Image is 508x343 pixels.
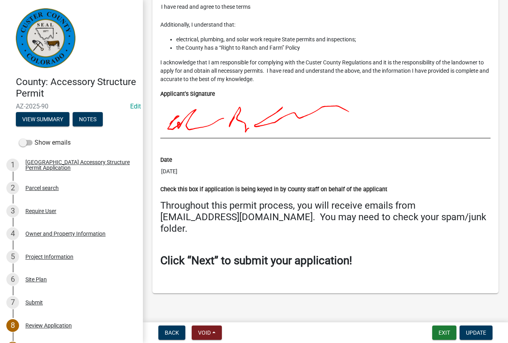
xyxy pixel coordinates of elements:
img: Custer County, Colorado [16,8,75,68]
label: Applicant's Signature [160,91,215,97]
span: Back [165,329,179,336]
button: View Summary [16,112,69,126]
div: Review Application [25,323,72,328]
div: 8 [6,319,19,332]
div: Site Plan [25,277,47,282]
li: electrical, plumbing, and solar work require State permits and inspections; [176,35,491,44]
p: Additionally, I understand that: [160,21,491,29]
div: Owner and Property Information [25,231,106,236]
div: 1 [6,159,19,171]
div: Submit [25,300,43,305]
div: Parcel search [25,185,59,191]
p: I acknowledge that I am responsible for complying with the Custer County Regulations and it is th... [160,58,491,83]
div: Project Information [25,254,73,260]
div: 2 [6,182,19,194]
button: Back [158,326,185,340]
wm-modal-confirm: Edit Application Number [130,103,141,110]
span: Void [198,329,211,336]
div: 7 [6,296,19,309]
img: 9u333cAAAAGSURBVAMAAzFk15hYovMAAAAASUVORK5CYII= [160,98,437,138]
div: [GEOGRAPHIC_DATA] Accessory Structure Permit Application [25,159,130,171]
wm-modal-confirm: Notes [73,116,103,123]
div: 3 [6,205,19,217]
h4: County: Accessory Structure Permit [16,76,137,99]
strong: Click “Next” to submit your application! [160,254,352,267]
a: Edit [130,103,141,110]
button: Notes [73,112,103,126]
wm-modal-confirm: Summary [16,116,69,123]
div: 4 [6,227,19,240]
label: Check this box if application is being keyed in by County staff on behalf of the applicant [160,187,387,192]
span: AZ-2025-90 [16,103,127,110]
div: 6 [6,273,19,286]
button: Void [192,326,222,340]
div: Require User [25,208,56,214]
li: the County has a “Right to Ranch and Farm” Policy [176,44,491,52]
button: Exit [432,326,456,340]
label: Date [160,157,172,163]
label: Show emails [19,138,71,147]
span: Update [466,329,486,336]
div: 5 [6,250,19,263]
button: Update [460,326,493,340]
h4: Throughout this permit process, you will receive emails from [EMAIL_ADDRESS][DOMAIN_NAME]. You ma... [160,200,491,234]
